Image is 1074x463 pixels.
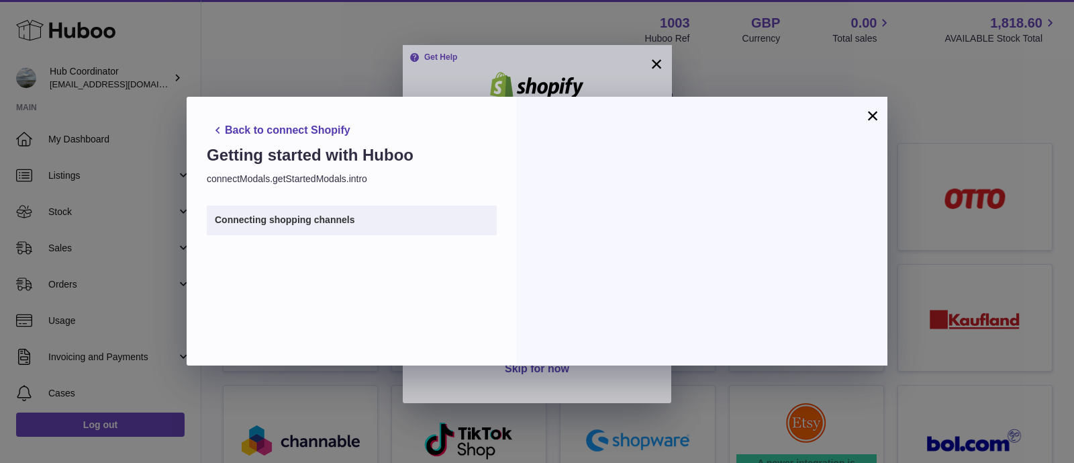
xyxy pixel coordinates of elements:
[207,173,496,185] p: connectModals.getStartedModals.intro
[207,206,496,235] a: Connecting shopping channels
[207,117,361,144] button: Back to connect Shopify
[207,144,496,173] h2: Getting started with Huboo
[865,108,881,124] button: ×
[540,132,861,329] iframe: {video_title}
